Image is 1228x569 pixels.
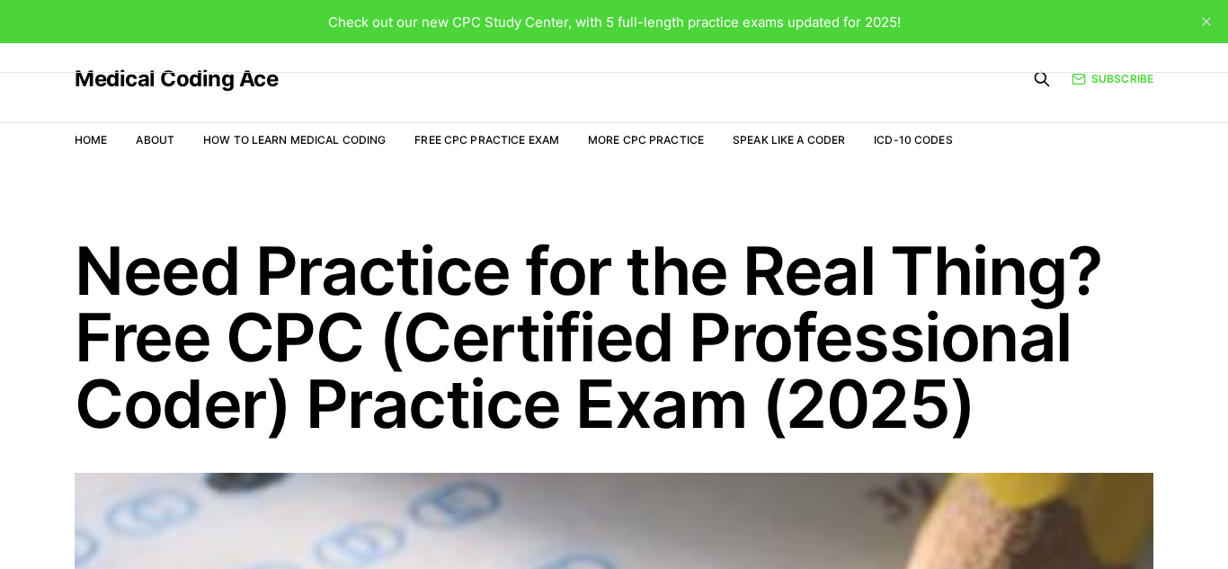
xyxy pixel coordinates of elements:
a: Medical Coding Ace [75,68,278,90]
a: About [136,133,174,147]
iframe: portal-trigger [936,481,1228,569]
a: How to Learn Medical Coding [203,133,386,147]
a: ICD-10 Codes [874,133,952,147]
h1: Need Practice for the Real Thing? Free CPC (Certified Professional Coder) Practice Exam (2025) [75,237,1153,437]
a: Home [75,133,107,147]
a: Free CPC Practice Exam [414,133,559,147]
a: Speak Like a Coder [733,133,845,147]
a: Subscribe [1072,70,1153,87]
a: More CPC Practice [588,133,704,147]
button: close [1192,7,1221,36]
span: Check out our new CPC Study Center, with 5 full-length practice exams updated for 2025! [328,13,901,31]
